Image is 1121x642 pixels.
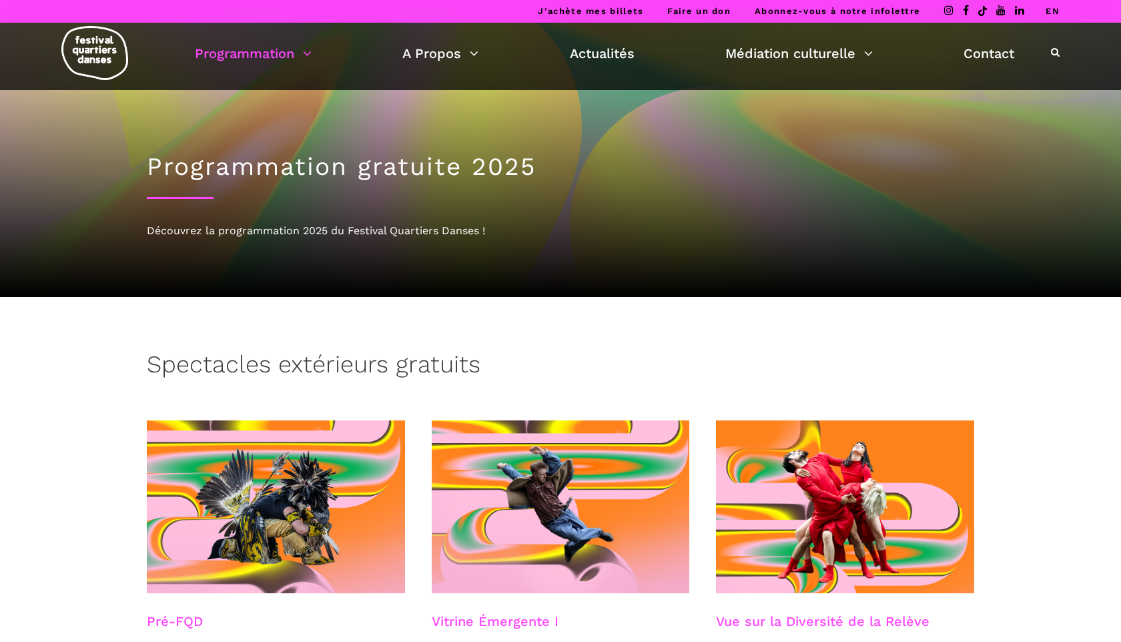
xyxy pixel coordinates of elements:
[570,42,635,65] a: Actualités
[402,42,478,65] a: A Propos
[195,42,312,65] a: Programmation
[538,6,643,16] a: J’achète mes billets
[1046,6,1060,16] a: EN
[755,6,920,16] a: Abonnez-vous à notre infolettre
[667,6,731,16] a: Faire un don
[61,26,128,80] img: logo-fqd-med
[147,350,480,384] h3: Spectacles extérieurs gratuits
[964,42,1014,65] a: Contact
[147,222,974,240] div: Découvrez la programmation 2025 du Festival Quartiers Danses !
[725,42,873,65] a: Médiation culturelle
[147,152,974,182] h1: Programmation gratuite 2025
